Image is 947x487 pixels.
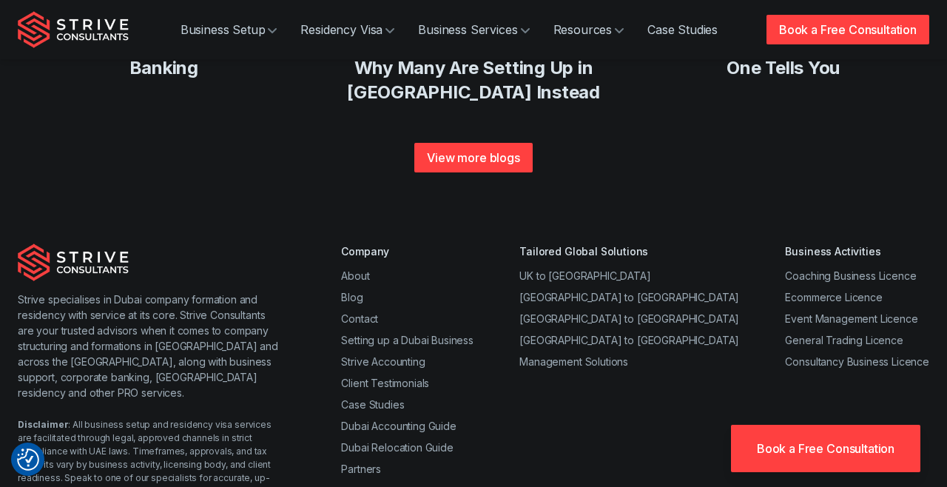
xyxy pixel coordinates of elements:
a: Ecommerce Licence [785,291,882,303]
a: Dubai Accounting Guide [341,420,456,432]
a: Business Setup [169,15,289,44]
img: Strive Consultants [18,11,129,48]
a: Dubai Relocation Guide [341,441,453,454]
a: Blog [341,291,363,303]
a: General Trading Licence [785,334,903,346]
button: Consent Preferences [17,449,39,471]
div: Business Activities [785,243,929,259]
img: Strive Consultants [18,243,129,281]
img: Revisit consent button [17,449,39,471]
a: About [341,269,369,282]
div: Company [341,243,473,259]
a: Residency Visa [289,15,406,44]
a: Event Management Licence [785,312,917,325]
a: [GEOGRAPHIC_DATA] to [GEOGRAPHIC_DATA] [519,312,739,325]
a: [GEOGRAPHIC_DATA] to [GEOGRAPHIC_DATA] [519,334,739,346]
a: Case Studies [636,15,729,44]
a: Contact [341,312,378,325]
a: UK to [GEOGRAPHIC_DATA] [519,269,650,282]
a: Book a Free Consultation [731,425,920,472]
p: Strive specialises in Dubai company formation and residency with service at its core. Strive Cons... [18,292,282,400]
strong: Disclaimer [18,419,68,430]
a: Business Services [406,15,541,44]
a: Resources [542,15,636,44]
a: Consultancy Business Licence [785,355,929,368]
a: Coaching Business Licence [785,269,916,282]
a: View more blogs [414,143,533,172]
a: Partners [341,463,381,475]
a: Book a Free Consultation [766,15,929,44]
a: Client Testimonials [341,377,429,389]
a: Management Solutions [519,355,628,368]
a: Case Studies [341,398,404,411]
a: Setting up a Dubai Business [341,334,473,346]
div: Tailored Global Solutions [519,243,739,259]
a: [GEOGRAPHIC_DATA] to [GEOGRAPHIC_DATA] [519,291,739,303]
a: Strive Accounting [341,355,425,368]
